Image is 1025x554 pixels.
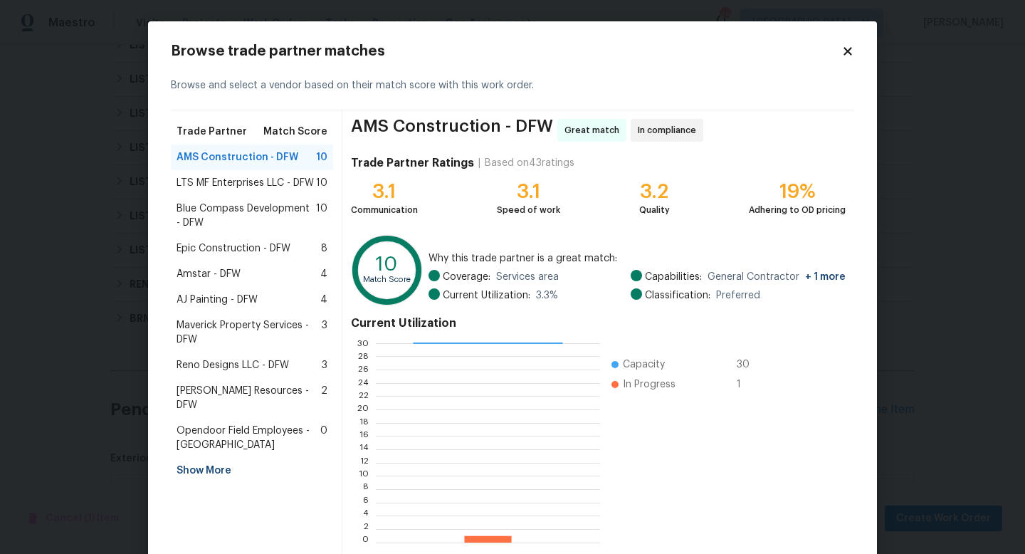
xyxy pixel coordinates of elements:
[358,379,369,387] text: 24
[737,357,759,372] span: 30
[320,293,327,307] span: 4
[320,267,327,281] span: 4
[716,288,760,303] span: Preferred
[351,316,846,330] h4: Current Utilization
[177,358,289,372] span: Reno Designs LLC - DFW
[645,288,710,303] span: Classification:
[737,377,759,392] span: 1
[536,288,558,303] span: 3.3 %
[360,459,369,467] text: 12
[177,293,258,307] span: AJ Painting - DFW
[645,270,702,284] span: Capabilities:
[708,270,846,284] span: General Contractor
[177,424,320,452] span: Opendoor Field Employees - [GEOGRAPHIC_DATA]
[171,61,854,110] div: Browse and select a vendor based on their match score with this work order.
[805,272,846,282] span: + 1 more
[177,384,321,412] span: [PERSON_NAME] Resources - DFW
[351,119,553,142] span: AMS Construction - DFW
[316,202,327,230] span: 10
[320,424,327,452] span: 0
[359,445,369,454] text: 14
[443,270,490,284] span: Coverage:
[322,358,327,372] span: 3
[177,125,247,139] span: Trade Partner
[749,203,846,217] div: Adhering to OD pricing
[321,241,327,256] span: 8
[364,525,369,533] text: 2
[177,241,290,256] span: Epic Construction - DFW
[363,276,411,283] text: Match Score
[321,384,327,412] span: 2
[171,458,333,484] div: Show More
[363,498,369,507] text: 6
[496,270,559,284] span: Services area
[497,184,560,199] div: 3.1
[177,318,322,347] span: Maverick Property Services - DFW
[351,184,418,199] div: 3.1
[359,419,369,427] text: 18
[177,267,241,281] span: Amstar - DFW
[623,357,665,372] span: Capacity
[358,365,369,374] text: 26
[316,176,327,190] span: 10
[171,44,841,58] h2: Browse trade partner matches
[639,203,670,217] div: Quality
[177,202,316,230] span: Blue Compass Development - DFW
[358,352,369,360] text: 28
[359,471,369,480] text: 10
[363,485,369,493] text: 8
[749,184,846,199] div: 19%
[497,203,560,217] div: Speed of work
[359,392,369,400] text: 22
[564,123,625,137] span: Great match
[316,150,327,164] span: 10
[177,176,314,190] span: LTS MF Enterprises LLC - DFW
[351,203,418,217] div: Communication
[362,538,369,547] text: 0
[443,288,530,303] span: Current Utilization:
[351,156,474,170] h4: Trade Partner Ratings
[357,405,369,414] text: 20
[639,184,670,199] div: 3.2
[638,123,702,137] span: In compliance
[623,377,676,392] span: In Progress
[429,251,846,266] span: Why this trade partner is a great match:
[363,511,369,520] text: 4
[485,156,574,170] div: Based on 43 ratings
[322,318,327,347] span: 3
[263,125,327,139] span: Match Score
[357,339,369,347] text: 30
[177,150,298,164] span: AMS Construction - DFW
[474,156,485,170] div: |
[376,254,398,274] text: 10
[359,432,369,440] text: 16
